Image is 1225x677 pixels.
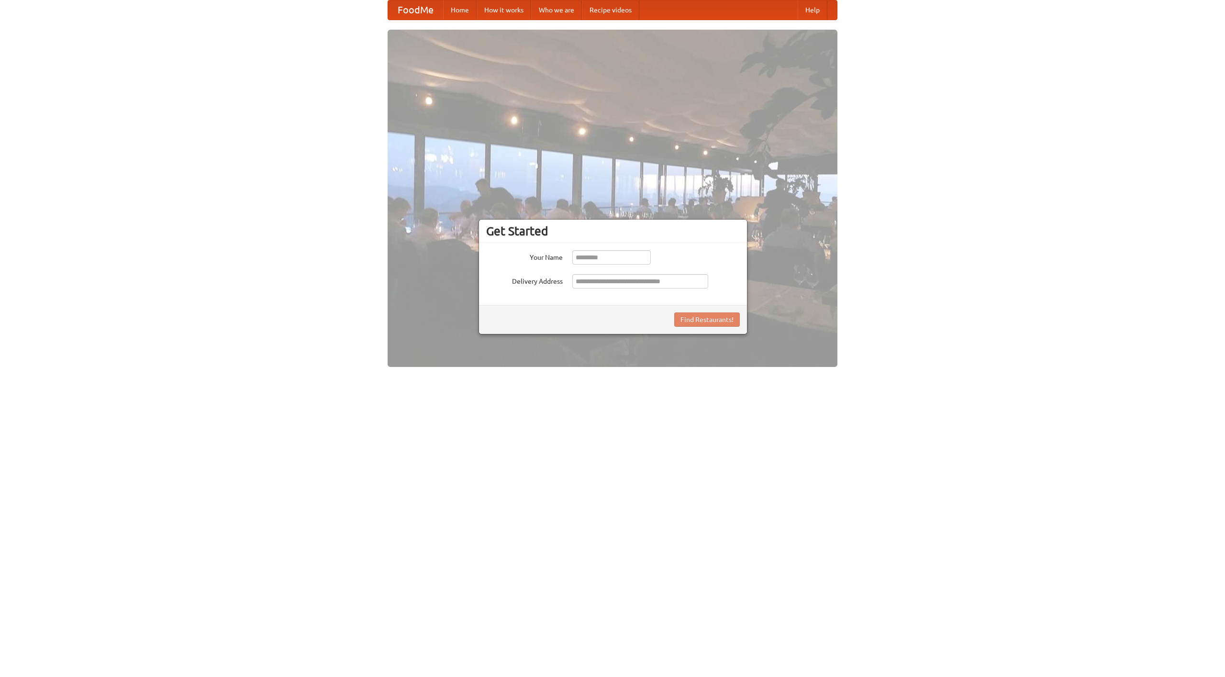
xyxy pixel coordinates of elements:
label: Delivery Address [486,274,563,286]
a: Who we are [531,0,582,20]
button: Find Restaurants! [674,312,740,327]
a: Help [798,0,827,20]
a: FoodMe [388,0,443,20]
a: Home [443,0,477,20]
a: How it works [477,0,531,20]
a: Recipe videos [582,0,639,20]
h3: Get Started [486,224,740,238]
label: Your Name [486,250,563,262]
